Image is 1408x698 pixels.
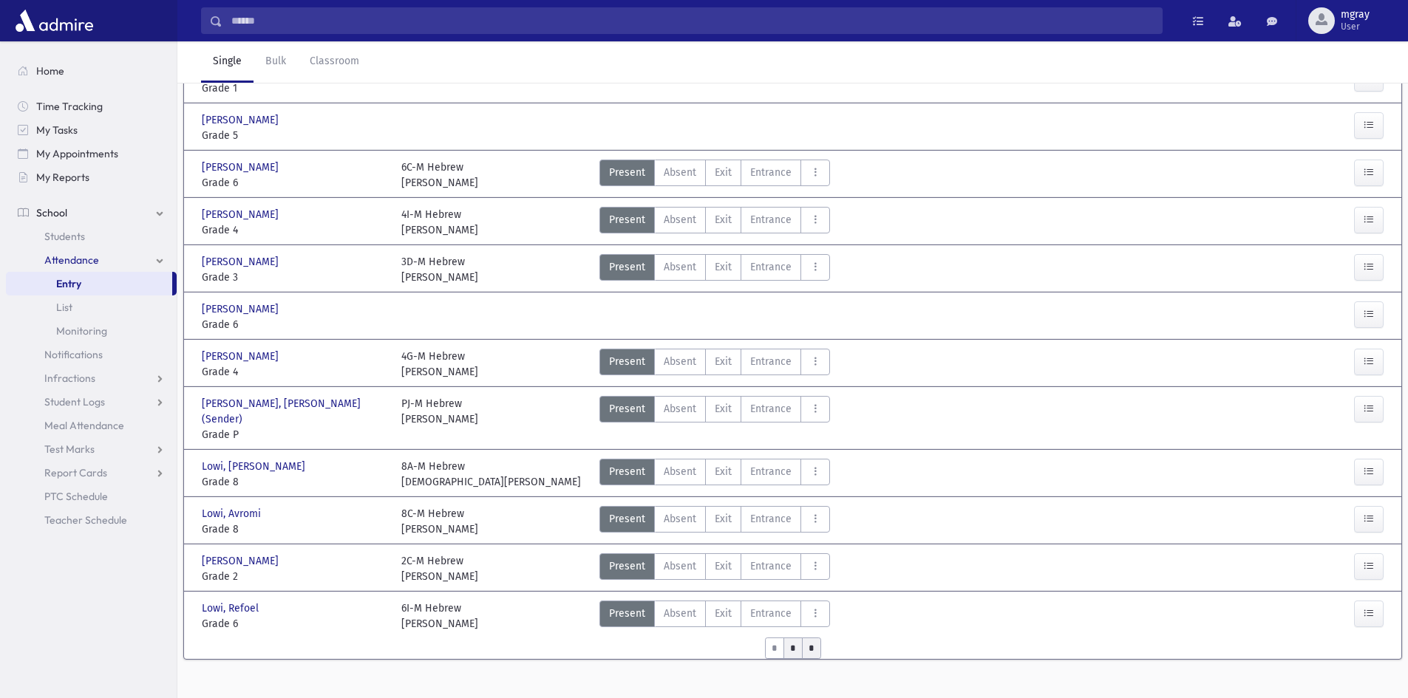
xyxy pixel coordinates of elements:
span: Grade 6 [202,175,387,191]
span: Absent [664,165,696,180]
span: Present [609,354,645,369]
span: My Reports [36,171,89,184]
span: Absent [664,606,696,621]
a: Classroom [298,41,371,83]
span: My Tasks [36,123,78,137]
div: 4G-M Hebrew [PERSON_NAME] [401,349,478,380]
span: Exit [715,354,732,369]
span: PTC Schedule [44,490,108,503]
span: Exit [715,165,732,180]
span: Student Logs [44,395,105,408]
input: Search [222,7,1162,34]
span: Exit [715,212,732,227]
span: Grade 6 [202,317,387,332]
a: Teacher Schedule [6,508,177,532]
a: Meal Attendance [6,414,177,437]
span: Students [44,230,85,243]
span: Present [609,259,645,275]
span: Entrance [750,259,792,275]
div: PJ-M Hebrew [PERSON_NAME] [401,396,478,442]
span: Lowi, Refoel [202,601,262,616]
a: Students [6,225,177,248]
span: Absent [664,259,696,275]
span: Lowi, [PERSON_NAME] [202,459,308,474]
span: Report Cards [44,466,107,479]
div: 6C-M Hebrew [PERSON_NAME] [401,160,478,191]
span: Grade 6 [202,616,387,632]
span: Present [609,606,645,621]
span: Time Tracking [36,100,103,113]
a: My Tasks [6,118,177,142]
div: AttTypes [599,207,830,238]
div: AttTypes [599,553,830,584]
a: Infractions [6,366,177,390]
a: My Appointments [6,142,177,165]
span: Exit [715,511,732,527]
span: Present [609,558,645,574]
span: Grade P [202,427,387,442]
span: Entrance [750,401,792,417]
span: Grade 4 [202,222,387,238]
span: [PERSON_NAME] [202,112,282,128]
a: PTC Schedule [6,485,177,508]
a: Home [6,59,177,83]
span: mgray [1341,9,1370,21]
span: Exit [715,401,732,417]
span: Grade 4 [202,364,387,380]
span: Present [609,165,645,180]
a: Entry [6,272,172,295]
a: Notifications [6,343,177,366]
div: AttTypes [599,506,830,537]
span: [PERSON_NAME] [202,349,282,364]
div: AttTypes [599,349,830,380]
a: List [6,295,177,319]
span: Present [609,464,645,479]
span: Present [609,401,645,417]
span: [PERSON_NAME], [PERSON_NAME] (Sender) [202,396,387,427]
div: 4I-M Hebrew [PERSON_NAME] [401,207,478,238]
span: Infractions [44,372,95,385]
span: Present [609,212,645,227]
a: My Reports [6,165,177,189]
span: Absent [664,511,696,527]
span: Entrance [750,511,792,527]
span: Entrance [750,354,792,369]
div: 3D-M Hebrew [PERSON_NAME] [401,254,478,285]
span: [PERSON_NAME] [202,254,282,270]
div: AttTypes [599,601,830,632]
span: Grade 8 [202,521,387,537]
span: Lowi, Avromi [202,506,264,521]
span: My Appointments [36,147,118,160]
span: Home [36,64,64,78]
span: Grade 8 [202,474,387,490]
span: Grade 2 [202,569,387,584]
div: 8C-M Hebrew [PERSON_NAME] [401,506,478,537]
a: Bulk [254,41,298,83]
span: Exit [715,558,732,574]
span: Absent [664,558,696,574]
a: Single [201,41,254,83]
div: 6I-M Hebrew [PERSON_NAME] [401,601,478,632]
a: Attendance [6,248,177,272]
a: Time Tracking [6,95,177,118]
div: AttTypes [599,160,830,191]
img: AdmirePro [12,6,97,35]
a: Student Logs [6,390,177,414]
span: [PERSON_NAME] [202,553,282,569]
a: Test Marks [6,437,177,461]
span: Absent [664,464,696,479]
span: List [56,301,72,314]
span: School [36,206,67,219]
span: Monitoring [56,324,107,338]
span: Exit [715,606,732,621]
span: Absent [664,212,696,227]
span: Present [609,511,645,527]
span: Entry [56,277,81,290]
span: Grade 5 [202,128,387,143]
a: Monitoring [6,319,177,343]
span: Absent [664,354,696,369]
span: User [1341,21,1370,32]
span: [PERSON_NAME] [202,207,282,222]
div: AttTypes [599,254,830,285]
span: Grade 1 [202,81,387,96]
